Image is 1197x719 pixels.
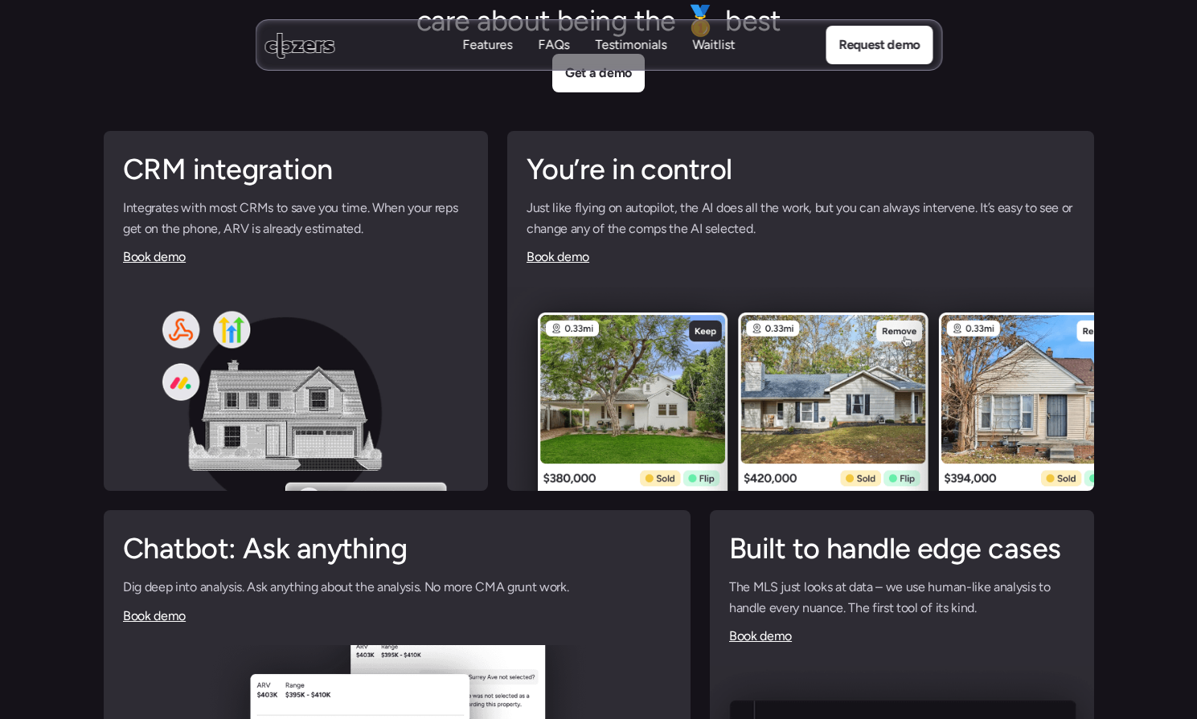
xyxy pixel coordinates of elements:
[595,36,666,54] p: Testimonials
[728,628,791,643] a: Book demo
[527,150,1075,190] h2: You’re in control
[527,198,1075,239] p: Just like flying on autopilot, the AI does all the work, but you can always intervene. It’s easy ...
[538,36,569,55] a: FAQsFAQs
[728,529,1074,569] h2: Built to handle edge cases
[826,26,933,64] a: Request demo
[123,198,469,239] p: Integrates with most CRMs to save you time. When your reps get on the phone, ARV is already estim...
[538,54,569,71] p: FAQs
[123,249,186,264] a: Book demo
[123,150,469,190] h2: CRM integration
[728,577,1074,618] p: The MLS just looks at data – we use human-like analysis to handle every nuance. The first tool of...
[462,36,512,55] a: FeaturesFeatures
[123,577,671,598] p: Dig deep into analysis. Ask anything about the analysis. No more CMA grunt work.
[123,529,671,569] h2: Chatbot: Ask anything
[462,54,512,71] p: Features
[595,54,666,71] p: Testimonials
[692,36,735,55] a: WaitlistWaitlist
[462,36,512,54] p: Features
[527,249,589,264] a: Book demo
[595,36,666,55] a: TestimonialsTestimonials
[692,54,735,71] p: Waitlist
[538,36,569,54] p: FAQs
[692,36,735,54] p: Waitlist
[123,608,186,623] a: Book demo
[838,35,920,55] p: Request demo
